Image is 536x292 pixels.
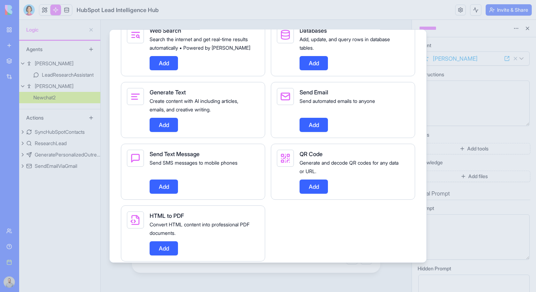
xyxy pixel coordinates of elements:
span: QR Code [300,150,323,157]
span: Send Text Message [150,150,200,157]
button: Add [300,179,328,193]
span: Search the internet and get real-time results automatically • Powered by [PERSON_NAME] [150,36,250,50]
span: Create content with AI including articles, emails, and creative writing. [150,98,238,112]
span: Convert HTML content into professional PDF documents. [150,221,250,236]
span: Generate Text [150,88,186,95]
button: Add [150,117,178,132]
button: Add [300,56,328,70]
span: Send automated emails to anyone [300,98,375,104]
span: Databases [300,27,327,34]
span: Send SMS messages to mobile phones [150,159,238,165]
button: Add [150,241,178,255]
span: Add, update, and query rows in database tables. [300,36,390,50]
span: Generate and decode QR codes for any data or URL. [300,159,398,174]
span: HTML to PDF [150,212,184,219]
button: Add [150,179,178,193]
span: Web Search [150,27,181,34]
button: Add [150,56,178,70]
button: Add [300,117,328,132]
span: Send Email [300,88,328,95]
